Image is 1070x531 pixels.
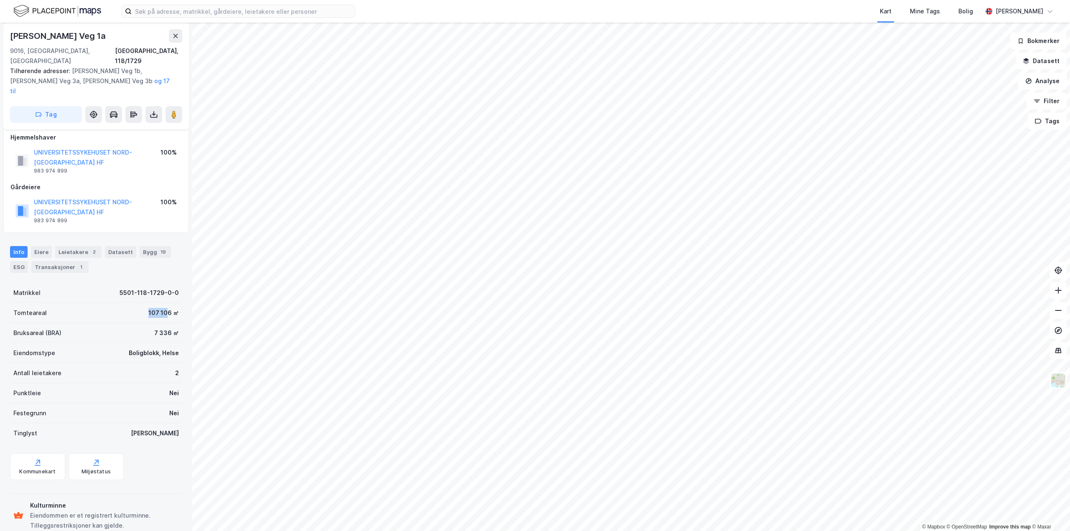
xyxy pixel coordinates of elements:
[13,308,47,318] div: Tomteareal
[10,66,176,96] div: [PERSON_NAME] Veg 1b, [PERSON_NAME] Veg 3a, [PERSON_NAME] Veg 3b
[13,388,41,398] div: Punktleie
[958,6,973,16] div: Bolig
[13,328,61,338] div: Bruksareal (BRA)
[1018,73,1067,89] button: Analyse
[13,408,46,418] div: Festegrunn
[31,261,89,273] div: Transaksjoner
[10,182,182,192] div: Gårdeiere
[922,524,945,530] a: Mapbox
[1010,33,1067,49] button: Bokmerker
[160,197,177,207] div: 100%
[34,168,67,174] div: 983 974 899
[10,132,182,142] div: Hjemmelshaver
[10,67,72,74] span: Tilhørende adresser:
[10,261,28,273] div: ESG
[1028,113,1067,130] button: Tags
[132,5,355,18] input: Søk på adresse, matrikkel, gårdeiere, leietakere eller personer
[55,246,102,258] div: Leietakere
[34,217,67,224] div: 983 974 899
[10,106,82,123] button: Tag
[160,147,177,158] div: 100%
[77,263,85,271] div: 1
[10,246,28,258] div: Info
[129,348,179,358] div: Boligblokk, Helse
[1028,491,1070,531] div: Kontrollprogram for chat
[31,246,52,258] div: Eiere
[30,511,179,531] div: Eiendommen er et registrert kulturminne. Tilleggsrestriksjoner kan gjelde.
[131,428,179,438] div: [PERSON_NAME]
[13,4,101,18] img: logo.f888ab2527a4732fd821a326f86c7f29.svg
[13,428,37,438] div: Tinglyst
[10,46,115,66] div: 9016, [GEOGRAPHIC_DATA], [GEOGRAPHIC_DATA]
[169,388,179,398] div: Nei
[82,468,111,475] div: Miljøstatus
[115,46,182,66] div: [GEOGRAPHIC_DATA], 118/1729
[120,288,179,298] div: 5501-118-1729-0-0
[1050,373,1066,389] img: Z
[996,6,1043,16] div: [PERSON_NAME]
[989,524,1031,530] a: Improve this map
[30,501,179,511] div: Kulturminne
[148,308,179,318] div: 107 106 ㎡
[140,246,171,258] div: Bygg
[947,524,987,530] a: OpenStreetMap
[105,246,136,258] div: Datasett
[13,348,55,358] div: Eiendomstype
[90,248,98,256] div: 2
[19,468,56,475] div: Kommunekart
[13,288,41,298] div: Matrikkel
[880,6,892,16] div: Kart
[13,368,61,378] div: Antall leietakere
[1028,491,1070,531] iframe: Chat Widget
[910,6,940,16] div: Mine Tags
[1027,93,1067,109] button: Filter
[175,368,179,378] div: 2
[10,29,107,43] div: [PERSON_NAME] Veg 1a
[159,248,168,256] div: 19
[1016,53,1067,69] button: Datasett
[154,328,179,338] div: 7 336 ㎡
[169,408,179,418] div: Nei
